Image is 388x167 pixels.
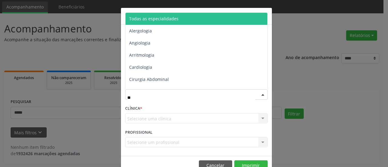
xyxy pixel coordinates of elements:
[260,8,272,23] button: Close
[125,128,152,137] label: PROFISSIONAL
[129,52,154,58] span: Arritmologia
[129,76,169,82] span: Cirurgia Abdominal
[129,16,179,22] span: Todas as especialidades
[129,28,152,34] span: Alergologia
[125,104,142,113] label: CLÍNICA
[129,40,150,46] span: Angiologia
[129,64,152,70] span: Cardiologia
[125,12,195,20] h5: Relatório de agendamentos
[129,89,182,94] span: Cirurgia Cabeça e Pescoço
